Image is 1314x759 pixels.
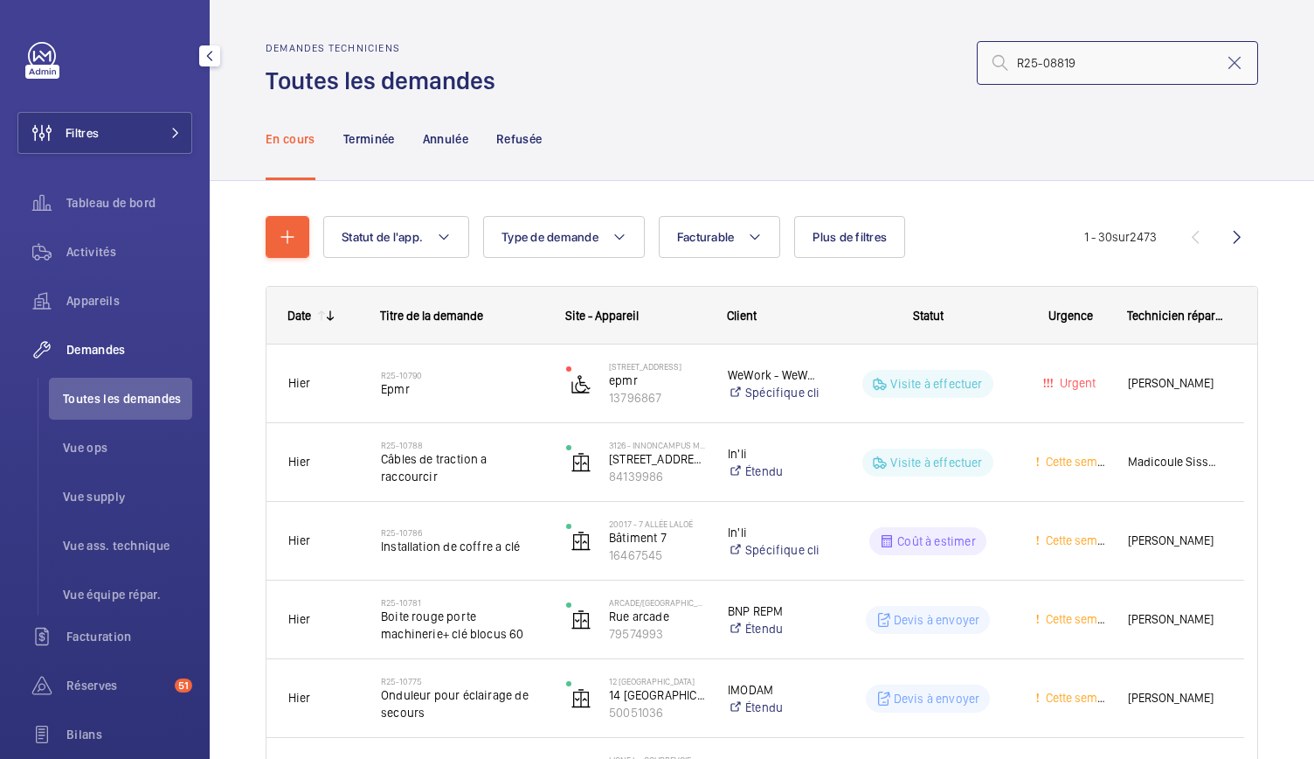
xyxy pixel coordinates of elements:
span: Boite rouge porte machinerie+ clé blocus 60 [381,608,543,643]
span: Onduleur pour éclairage de secours [381,686,543,721]
button: Plus de filtres [794,216,905,258]
p: 16467545 [609,547,705,564]
img: platform_lift.svg [571,373,591,394]
span: Technicien réparateur [1127,309,1223,323]
p: Visite à effectuer [890,375,982,393]
p: 13796867 [609,389,705,407]
span: [PERSON_NAME] [1128,531,1222,551]
span: [PERSON_NAME] [1128,609,1222,630]
span: Appareils [66,292,192,310]
span: Hier [288,612,310,626]
p: IMODAM [728,681,820,699]
h2: R25-10788 [381,440,543,450]
p: In'li [728,524,820,541]
span: Vue ass. technique [63,537,192,554]
button: Filtres [17,112,192,154]
p: [STREET_ADDRESS][PERSON_NAME] [609,450,705,468]
span: [PERSON_NAME] [1128,688,1222,708]
span: Bilans [66,726,192,743]
p: 84139986 [609,468,705,485]
h2: R25-10786 [381,527,543,538]
span: Tableau de bord [66,194,192,212]
p: 3126 - INNONCAMPUS MONTROUGE [609,440,705,450]
span: Site - Appareil [565,309,639,323]
span: Hier [288,455,310,469]
span: Plus de filtres [813,230,887,244]
span: 1 - 30 2473 [1084,231,1157,243]
a: Spécifique client [728,541,820,559]
div: Date [287,309,311,323]
p: In'li [728,445,820,463]
p: Terminée [343,130,395,148]
h2: R25-10790 [381,370,543,380]
a: Spécifique client [728,384,820,401]
p: Annulée [423,130,468,148]
button: Type de demande [483,216,645,258]
p: Refusée [496,130,542,148]
p: Devis à envoyer [894,611,980,629]
span: Madicoule Sissoko [1128,452,1222,472]
span: Réserves [66,677,168,694]
span: Hier [288,691,310,705]
img: elevator.svg [571,688,591,709]
p: Coût à estimer [897,533,976,550]
span: Filtres [66,124,99,142]
p: En cours [266,130,315,148]
img: elevator.svg [571,609,591,630]
span: Type de demande [501,230,598,244]
span: Installation de coffre a clé [381,538,543,555]
span: Câbles de traction a raccourcir [381,450,543,485]
span: Facturable [677,230,735,244]
img: elevator.svg [571,452,591,473]
a: Étendu [728,620,820,637]
p: 12 [GEOGRAPHIC_DATA] [609,676,705,686]
span: Vue supply [63,488,192,505]
p: 79574993 [609,625,705,643]
span: sur [1112,230,1130,244]
a: Étendu [728,463,820,480]
p: Bâtiment 7 [609,529,705,547]
span: Epmr [381,380,543,398]
p: BNP REPM [728,602,820,620]
h2: Demandes techniciens [266,42,506,54]
span: Hier [288,376,310,390]
h1: Toutes les demandes [266,65,506,97]
p: epmr [609,372,705,389]
p: [STREET_ADDRESS] [609,361,705,372]
span: Cette semaine [1042,691,1120,705]
p: WeWork - WeWork Exploitation [728,366,820,384]
span: Hier [288,533,310,547]
p: ARCADE/[GEOGRAPHIC_DATA] [609,597,705,608]
span: Cette semaine [1042,455,1120,469]
span: 51 [175,679,192,693]
span: Urgence [1048,309,1093,323]
span: Facturation [66,628,192,645]
span: [PERSON_NAME] [1128,373,1222,393]
span: Client [727,309,757,323]
input: Chercher par numéro demande ou de devis [977,41,1258,85]
p: 50051036 [609,704,705,721]
p: Visite à effectuer [890,454,982,471]
span: Statut [913,309,944,323]
p: 20017 - 7 allée Laloé [609,519,705,529]
span: Titre de la demande [380,309,483,323]
img: elevator.svg [571,531,591,552]
span: Activités [66,243,192,261]
button: Statut de l'app. [323,216,469,258]
span: Cette semaine [1042,612,1120,626]
span: Statut de l'app. [342,230,423,244]
span: Cette semaine [1042,533,1120,547]
p: 14 [GEOGRAPHIC_DATA] [609,686,705,704]
p: Devis à envoyer [894,690,980,707]
span: Urgent [1056,376,1096,390]
h2: R25-10781 [381,597,543,608]
span: Vue ops [63,439,192,456]
button: Facturable [659,216,781,258]
a: Étendu [728,699,820,716]
span: Toutes les demandes [63,390,192,407]
h2: R25-10775 [381,676,543,686]
span: Demandes [66,341,192,359]
p: Rue arcade [609,608,705,625]
span: Vue équipe répar. [63,586,192,603]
